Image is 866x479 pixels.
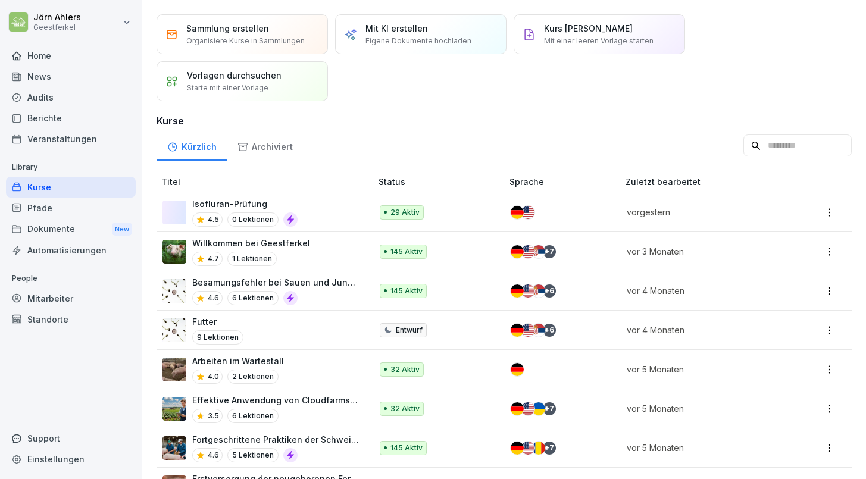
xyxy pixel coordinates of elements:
[543,324,556,337] div: + 6
[390,364,420,375] p: 32 Aktiv
[390,207,420,218] p: 29 Aktiv
[6,449,136,469] a: Einstellungen
[6,45,136,66] a: Home
[543,284,556,298] div: + 6
[6,240,136,261] a: Automatisierungen
[208,214,219,225] p: 4.5
[521,402,534,415] img: us.svg
[227,130,303,161] a: Archiviert
[511,363,524,376] img: de.svg
[365,22,428,35] p: Mit KI erstellen
[157,130,227,161] a: Kürzlich
[532,442,545,455] img: ro.svg
[187,69,282,82] p: Vorlagen durchsuchen
[192,276,359,289] p: Besamungsfehler bei Sauen und Jungsauen
[187,83,268,93] p: Starte mit einer Vorlage
[162,397,186,421] img: errc3411yktc8r6u19kiexp4.png
[532,324,545,337] img: rs.svg
[511,206,524,219] img: de.svg
[390,286,423,296] p: 145 Aktiv
[521,206,534,219] img: us.svg
[208,371,219,382] p: 4.0
[627,363,779,375] p: vor 5 Monaten
[6,158,136,177] p: Library
[161,176,374,188] p: Titel
[532,245,545,258] img: rs.svg
[162,318,186,342] img: e30uslgquzq3mm72mcqf4ts2.png
[509,176,621,188] p: Sprache
[543,245,556,258] div: + 7
[511,402,524,415] img: de.svg
[390,403,420,414] p: 32 Aktiv
[6,269,136,288] p: People
[162,279,186,303] img: e30uslgquzq3mm72mcqf4ts2.png
[6,108,136,129] div: Berichte
[227,448,279,462] p: 5 Lektionen
[396,325,423,336] p: Entwurf
[6,218,136,240] a: DokumenteNew
[627,206,779,218] p: vorgestern
[627,442,779,454] p: vor 5 Monaten
[186,36,305,46] p: Organisiere Kurse in Sammlungen
[112,223,132,236] div: New
[192,330,243,345] p: 9 Lektionen
[521,245,534,258] img: us.svg
[511,284,524,298] img: de.svg
[33,12,81,23] p: Jörn Ahlers
[627,245,779,258] p: vor 3 Monaten
[192,355,284,367] p: Arbeiten im Wartestall
[544,36,654,46] p: Mit einer leeren Vorlage starten
[6,87,136,108] a: Audits
[227,370,279,384] p: 2 Lektionen
[227,291,279,305] p: 6 Lektionen
[6,288,136,309] a: Mitarbeiter
[511,442,524,455] img: de.svg
[521,324,534,337] img: us.svg
[162,436,186,460] img: cnp8vlfzp1rkatukef7ca5r5.png
[6,66,136,87] a: News
[627,324,779,336] p: vor 4 Monaten
[162,240,186,264] img: j6q9143mit8bhowzkysapsa8.png
[390,443,423,453] p: 145 Aktiv
[208,253,219,264] p: 4.7
[521,442,534,455] img: us.svg
[6,198,136,218] a: Pfade
[192,237,310,249] p: Willkommen bei Geestferkel
[521,284,534,298] img: us.svg
[227,252,277,266] p: 1 Lektionen
[543,402,556,415] div: + 7
[627,402,779,415] p: vor 5 Monaten
[186,22,269,35] p: Sammlung erstellen
[544,22,633,35] p: Kurs [PERSON_NAME]
[162,358,186,381] img: lui3np7c1lfcthz2ksi5yxmr.png
[208,293,219,303] p: 4.6
[192,198,298,210] p: Isofluran-Prüfung
[208,450,219,461] p: 4.6
[33,23,81,32] p: Geestferkel
[511,324,524,337] img: de.svg
[543,442,556,455] div: + 7
[532,284,545,298] img: rs.svg
[390,246,423,257] p: 145 Aktiv
[192,433,359,446] p: Fortgeschrittene Praktiken der Schweinebesamung
[6,177,136,198] a: Kurse
[532,402,545,415] img: ua.svg
[626,176,793,188] p: Zuletzt bearbeitet
[6,309,136,330] div: Standorte
[192,394,359,406] p: Effektive Anwendung von Cloudfarms im Betriebsalltag
[157,114,852,128] h3: Kurse
[6,218,136,240] div: Dokumente
[6,129,136,149] a: Veranstaltungen
[627,284,779,297] p: vor 4 Monaten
